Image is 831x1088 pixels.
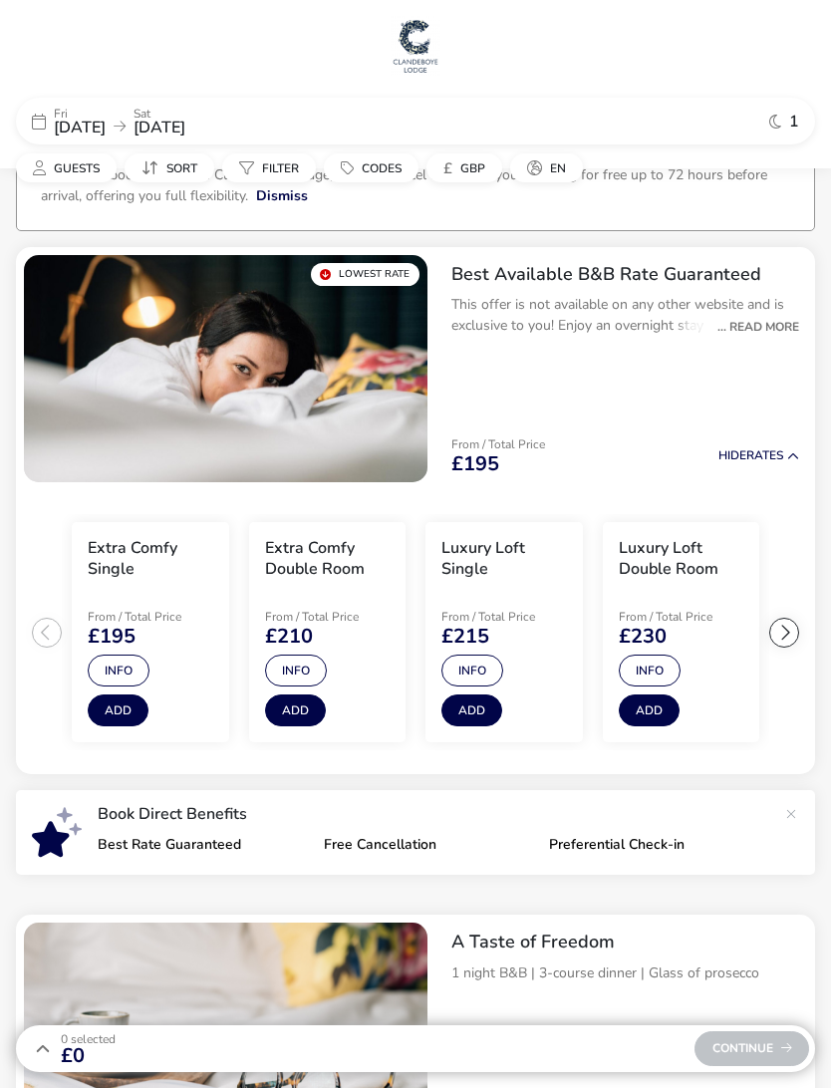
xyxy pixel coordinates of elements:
[98,838,308,852] p: Best Rate Guaranteed
[619,627,667,647] span: £230
[265,611,391,623] p: From / Total Price
[426,153,502,182] button: £GBP
[435,915,815,1035] div: A Taste of Freedom1 night B&B | 3-course dinner | Glass of prosecco
[441,655,503,686] button: Info
[619,611,744,623] p: From / Total Price
[88,694,148,726] button: Add
[451,962,799,983] p: 1 night B&B | 3-course dinner | Glass of prosecco
[16,153,117,182] button: Guests
[391,16,440,76] img: Main Website
[619,694,680,726] button: Add
[222,153,324,182] naf-pibe-menu-bar-item: Filter
[239,514,416,751] swiper-slide: 2 / 7
[789,114,799,130] span: 1
[510,153,583,182] button: en
[24,255,427,482] swiper-slide: 1 / 1
[265,694,326,726] button: Add
[166,160,197,176] span: Sort
[451,454,499,474] span: £195
[550,160,566,176] span: en
[262,160,299,176] span: Filter
[62,514,239,751] swiper-slide: 1 / 7
[324,153,418,182] button: Codes
[61,1046,116,1066] span: £0
[88,611,213,623] p: From / Total Price
[54,160,100,176] span: Guests
[16,98,815,144] div: Fri[DATE]Sat[DATE]1
[125,153,214,182] button: Sort
[718,447,746,463] span: Hide
[134,117,185,138] span: [DATE]
[593,514,770,751] swiper-slide: 4 / 7
[324,153,426,182] naf-pibe-menu-bar-item: Codes
[694,1031,809,1066] div: Continue
[510,153,591,182] naf-pibe-menu-bar-item: en
[54,108,106,120] p: Fri
[426,153,510,182] naf-pibe-menu-bar-item: £GBP
[451,263,799,286] h2: Best Available B&B Rate Guaranteed
[324,838,534,852] p: Free Cancellation
[265,538,391,580] h3: Extra Comfy Double Room
[54,117,106,138] span: [DATE]
[61,1031,116,1047] span: 0 Selected
[441,627,489,647] span: £215
[619,655,681,686] button: Info
[441,538,567,580] h3: Luxury Loft Single
[718,449,799,462] button: HideRates
[549,838,759,852] p: Preferential Check-in
[441,611,567,623] p: From / Total Price
[712,1042,792,1055] span: Continue
[451,931,799,953] h2: A Taste of Freedom
[134,108,185,120] p: Sat
[415,514,593,751] swiper-slide: 3 / 7
[619,538,744,580] h3: Luxury Loft Double Room
[441,694,502,726] button: Add
[362,160,402,176] span: Codes
[88,538,213,580] h3: Extra Comfy Single
[435,247,815,368] div: Best Available B&B Rate GuaranteedThis offer is not available on any other website and is exclusi...
[98,806,775,822] p: Book Direct Benefits
[451,438,545,450] p: From / Total Price
[443,158,452,178] i: £
[707,318,799,336] div: ... Read More
[451,294,799,336] p: This offer is not available on any other website and is exclusive to you! Enjoy an overnight stay...
[265,655,327,686] button: Info
[88,655,149,686] button: Info
[16,153,125,182] naf-pibe-menu-bar-item: Guests
[256,185,308,206] button: Dismiss
[222,153,316,182] button: Filter
[125,153,222,182] naf-pibe-menu-bar-item: Sort
[265,627,313,647] span: £210
[88,627,136,647] span: £195
[311,263,419,286] div: Lowest Rate
[460,160,485,176] span: GBP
